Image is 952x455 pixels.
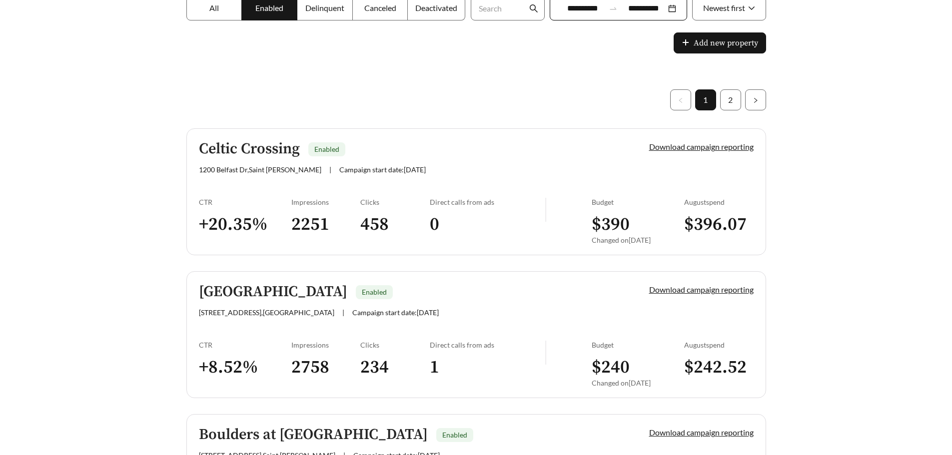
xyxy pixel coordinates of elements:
[199,284,347,300] h5: [GEOGRAPHIC_DATA]
[592,236,684,244] div: Changed on [DATE]
[703,3,745,12] span: Newest first
[592,379,684,387] div: Changed on [DATE]
[199,165,321,174] span: 1200 Belfast Dr , Saint [PERSON_NAME]
[678,97,684,103] span: left
[362,288,387,296] span: Enabled
[684,341,754,349] div: August spend
[186,128,766,255] a: Celtic CrossingEnabled1200 Belfast Dr,Saint [PERSON_NAME]|Campaign start date:[DATE]Download camp...
[694,37,758,49] span: Add new property
[314,145,339,153] span: Enabled
[291,341,361,349] div: Impressions
[720,89,741,110] li: 2
[682,38,690,48] span: plus
[753,97,759,103] span: right
[360,213,430,236] h3: 458
[545,198,546,222] img: line
[696,90,716,110] a: 1
[529,4,538,13] span: search
[609,4,618,13] span: swap-right
[199,356,291,379] h3: + 8.52 %
[649,428,754,437] a: Download campaign reporting
[329,165,331,174] span: |
[609,4,618,13] span: to
[291,356,361,379] h3: 2758
[545,341,546,365] img: line
[430,213,545,236] h3: 0
[695,89,716,110] li: 1
[364,3,396,12] span: Canceled
[415,3,457,12] span: Deactivated
[360,356,430,379] h3: 234
[430,198,545,206] div: Direct calls from ads
[352,308,439,317] span: Campaign start date: [DATE]
[745,89,766,110] button: right
[670,89,691,110] button: left
[430,341,545,349] div: Direct calls from ads
[209,3,219,12] span: All
[670,89,691,110] li: Previous Page
[291,198,361,206] div: Impressions
[305,3,344,12] span: Delinquent
[199,141,300,157] h5: Celtic Crossing
[255,3,283,12] span: Enabled
[199,341,291,349] div: CTR
[745,89,766,110] li: Next Page
[592,356,684,379] h3: $ 240
[342,308,344,317] span: |
[592,198,684,206] div: Budget
[199,427,428,443] h5: Boulders at [GEOGRAPHIC_DATA]
[592,213,684,236] h3: $ 390
[442,431,467,439] span: Enabled
[684,356,754,379] h3: $ 242.52
[649,142,754,151] a: Download campaign reporting
[721,90,741,110] a: 2
[674,32,766,53] button: plusAdd new property
[649,285,754,294] a: Download campaign reporting
[592,341,684,349] div: Budget
[684,198,754,206] div: August spend
[199,213,291,236] h3: + 20.35 %
[684,213,754,236] h3: $ 396.07
[339,165,426,174] span: Campaign start date: [DATE]
[186,271,766,398] a: [GEOGRAPHIC_DATA]Enabled[STREET_ADDRESS],[GEOGRAPHIC_DATA]|Campaign start date:[DATE]Download cam...
[360,341,430,349] div: Clicks
[291,213,361,236] h3: 2251
[430,356,545,379] h3: 1
[360,198,430,206] div: Clicks
[199,308,334,317] span: [STREET_ADDRESS] , [GEOGRAPHIC_DATA]
[199,198,291,206] div: CTR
